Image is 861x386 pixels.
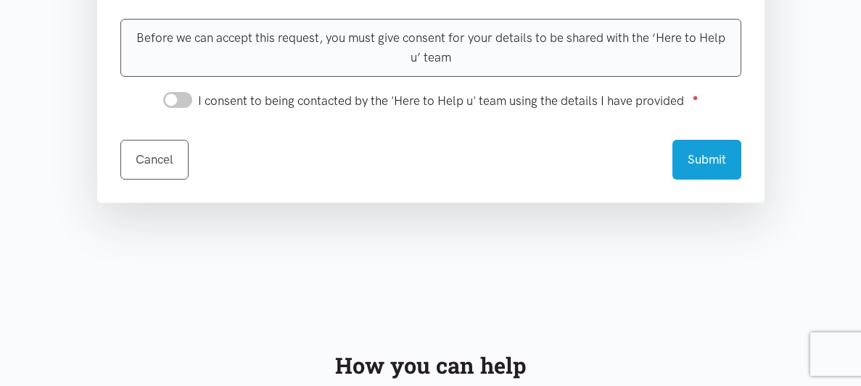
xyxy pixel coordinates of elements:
[672,140,741,180] button: Submit
[693,92,699,103] sup: ●
[198,93,684,108] span: I consent to being contacted by the 'Here to Help u' team using the details I have provided
[120,19,741,77] div: Before we can accept this request, you must give consent for your details to be shared with the ‘...
[115,348,747,383] div: How you can help
[120,140,189,180] a: Cancel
